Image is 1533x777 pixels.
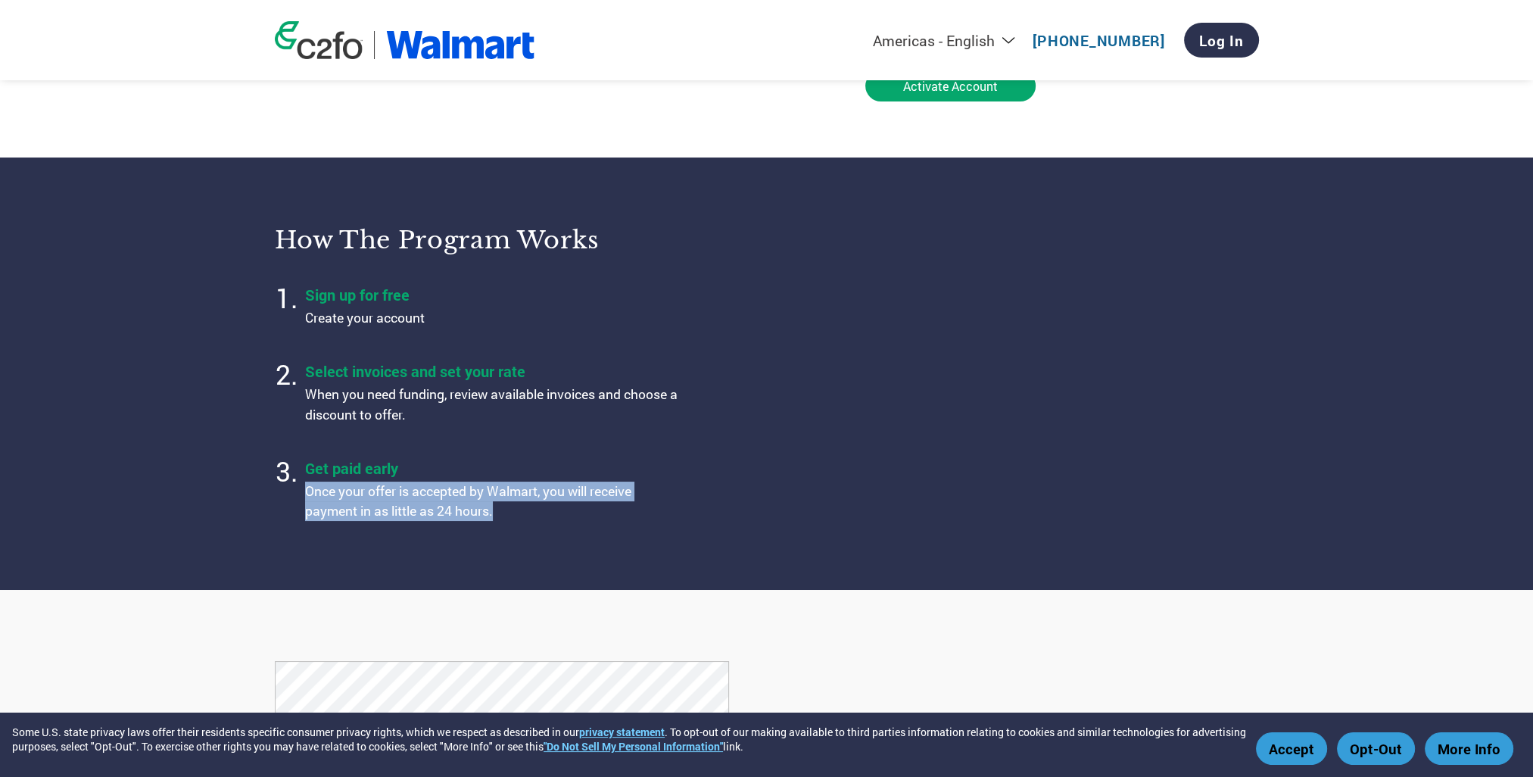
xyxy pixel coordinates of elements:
a: Log In [1184,23,1259,58]
h4: Get paid early [305,458,684,478]
img: Walmart [386,31,535,59]
h4: Sign up for free [305,285,684,304]
button: More Info [1425,732,1513,765]
p: Create your account [305,308,684,328]
p: Once your offer is accepted by Walmart, you will receive payment in as little as 24 hours. [305,482,684,522]
p: When you need funding, review available invoices and choose a discount to offer. [305,385,684,425]
h4: Select invoices and set your rate [305,361,684,381]
a: "Do Not Sell My Personal Information" [544,739,723,754]
button: Activate Account [865,70,1036,101]
div: Some U.S. state privacy laws offer their residents specific consumer privacy rights, which we res... [12,725,1248,754]
button: Opt-Out [1337,732,1415,765]
a: privacy statement [579,725,665,739]
button: Accept [1256,732,1327,765]
h3: How the program works [275,225,748,255]
a: [PHONE_NUMBER] [1033,31,1165,50]
img: c2fo logo [275,21,363,59]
